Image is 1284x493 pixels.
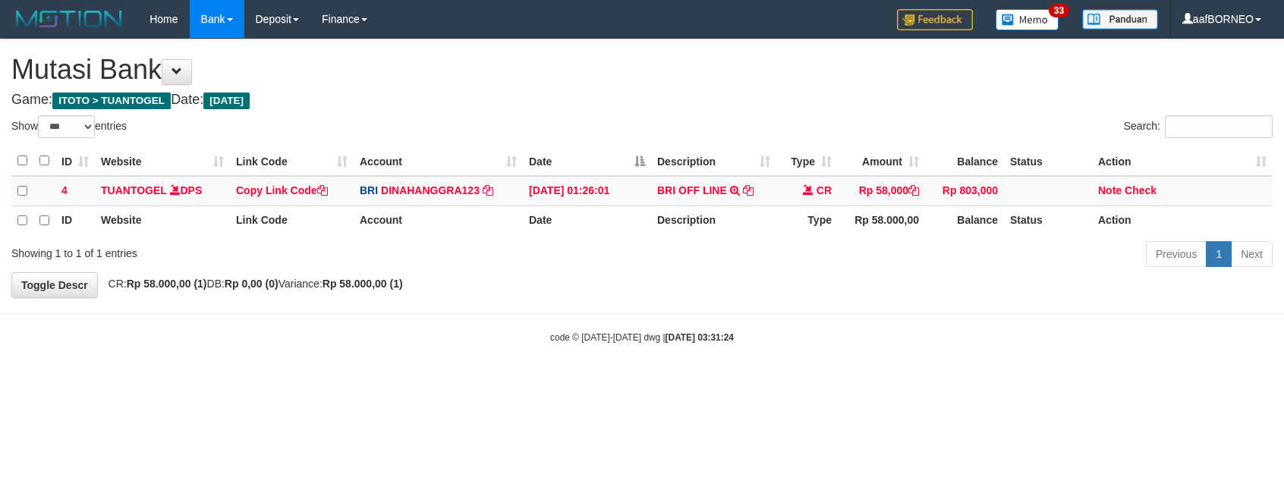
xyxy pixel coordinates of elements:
a: Copy DINAHANGGRA123 to clipboard [483,184,493,196]
a: 1 [1206,241,1232,267]
td: [DATE] 01:26:01 [523,176,651,206]
a: Copy Link Code [236,184,328,196]
th: Balance [925,206,1004,235]
input: Search: [1165,115,1273,138]
span: 4 [61,184,68,196]
th: Type [776,206,838,235]
th: Date [523,206,651,235]
h1: Mutasi Bank [11,55,1273,85]
th: Action [1092,206,1273,235]
th: Website [95,206,230,235]
small: code © [DATE]-[DATE] dwg | [550,332,734,343]
label: Show entries [11,115,127,138]
img: Button%20Memo.svg [996,9,1059,30]
th: Account [354,206,523,235]
th: Status [1004,206,1092,235]
div: Showing 1 to 1 of 1 entries [11,240,524,261]
strong: [DATE] 03:31:24 [666,332,734,343]
span: CR: DB: Variance: [101,278,403,290]
img: Feedback.jpg [897,9,973,30]
th: Action: activate to sort column ascending [1092,146,1273,176]
td: Rp 803,000 [925,176,1004,206]
th: Account: activate to sort column ascending [354,146,523,176]
a: Previous [1146,241,1207,267]
td: DPS [95,176,230,206]
th: Type: activate to sort column ascending [776,146,838,176]
th: Description [651,206,776,235]
a: Toggle Descr [11,272,98,298]
img: MOTION_logo.png [11,8,127,30]
span: [DATE] [203,93,250,109]
strong: Rp 58.000,00 (1) [323,278,403,290]
img: panduan.png [1082,9,1158,30]
span: CR [817,184,832,196]
a: Check [1125,184,1157,196]
th: Status [1004,146,1092,176]
th: ID [55,206,95,235]
a: Copy Rp 58,000 to clipboard [908,184,919,196]
h4: Game: Date: [11,93,1273,108]
a: Note [1098,184,1122,196]
th: Link Code: activate to sort column ascending [230,146,354,176]
td: Rp 58,000 [838,176,925,206]
th: Website: activate to sort column ascending [95,146,230,176]
th: Description: activate to sort column ascending [651,146,776,176]
th: Link Code [230,206,354,235]
th: Rp 58.000,00 [838,206,925,235]
span: 33 [1049,4,1069,17]
select: Showentries [38,115,95,138]
th: Date: activate to sort column descending [523,146,651,176]
th: Balance [925,146,1004,176]
strong: Rp 58.000,00 (1) [127,278,207,290]
a: TUANTOGEL [101,184,167,196]
a: Copy BRI OFF LINE to clipboard [743,184,754,196]
span: ITOTO > TUANTOGEL [52,93,171,109]
a: DINAHANGGRA123 [381,184,480,196]
strong: Rp 0,00 (0) [225,278,279,290]
a: Next [1231,241,1273,267]
span: BRI [360,184,378,196]
label: Search: [1124,115,1273,138]
th: ID: activate to sort column ascending [55,146,95,176]
a: BRI OFF LINE [657,184,727,196]
th: Amount: activate to sort column ascending [838,146,925,176]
